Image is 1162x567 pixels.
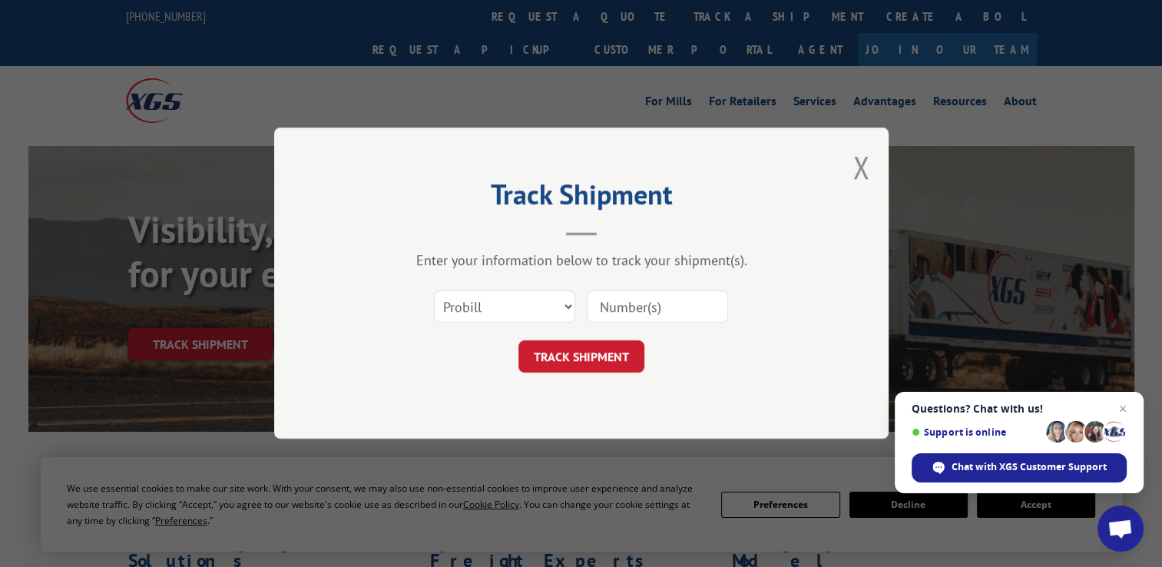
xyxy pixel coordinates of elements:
[852,147,869,187] button: Close modal
[351,252,812,270] div: Enter your information below to track your shipment(s).
[1097,506,1144,552] div: Open chat
[351,184,812,213] h2: Track Shipment
[912,403,1127,415] span: Questions? Chat with us!
[912,426,1041,438] span: Support is online
[587,291,728,323] input: Number(s)
[952,460,1107,474] span: Chat with XGS Customer Support
[518,341,644,373] button: TRACK SHIPMENT
[1114,400,1132,418] span: Close chat
[912,453,1127,482] div: Chat with XGS Customer Support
